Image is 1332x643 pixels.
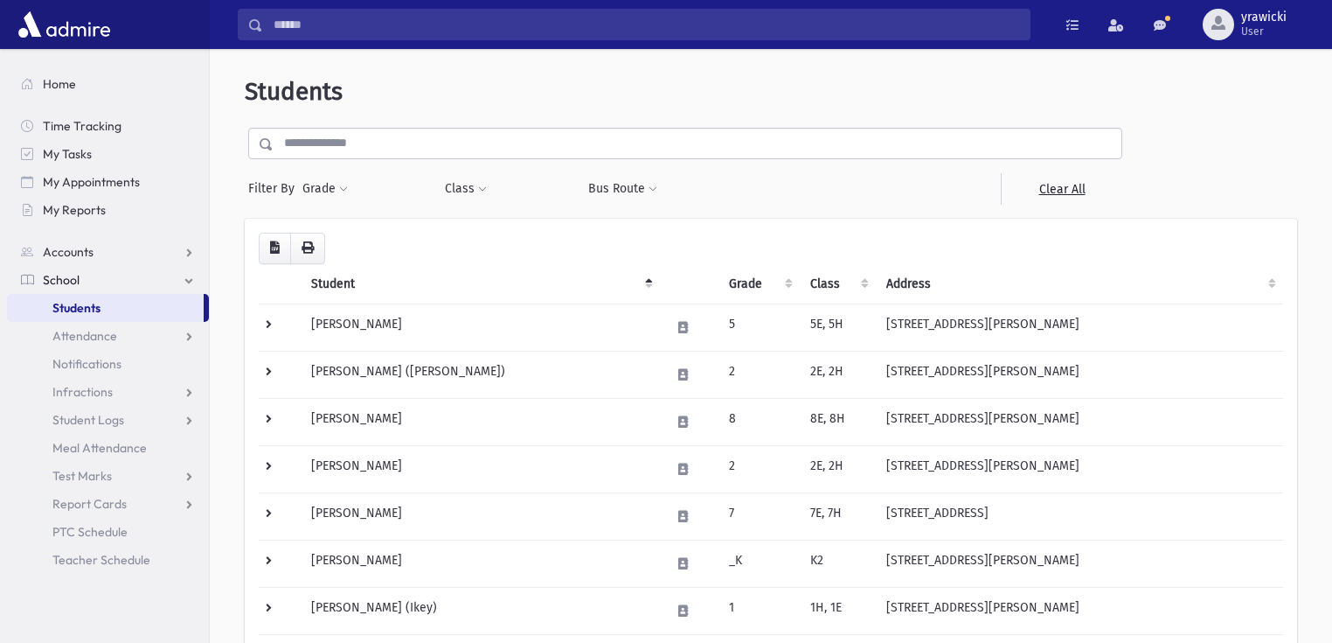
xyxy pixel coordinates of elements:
[7,350,209,378] a: Notifications
[52,356,121,372] span: Notifications
[301,304,660,351] td: [PERSON_NAME]
[718,264,800,304] th: Grade: activate to sort column ascending
[7,140,209,168] a: My Tasks
[876,587,1283,634] td: [STREET_ADDRESS][PERSON_NAME]
[444,173,488,205] button: Class
[800,351,876,398] td: 2E, 2H
[800,264,876,304] th: Class: activate to sort column ascending
[718,445,800,493] td: 2
[876,398,1283,445] td: [STREET_ADDRESS][PERSON_NAME]
[14,7,114,42] img: AdmirePro
[718,351,800,398] td: 2
[7,112,209,140] a: Time Tracking
[876,445,1283,493] td: [STREET_ADDRESS][PERSON_NAME]
[301,351,660,398] td: [PERSON_NAME] ([PERSON_NAME])
[800,587,876,634] td: 1H, 1E
[52,552,150,568] span: Teacher Schedule
[259,233,291,264] button: CSV
[301,398,660,445] td: [PERSON_NAME]
[43,146,92,162] span: My Tasks
[301,264,660,304] th: Student: activate to sort column descending
[301,493,660,540] td: [PERSON_NAME]
[876,540,1283,587] td: [STREET_ADDRESS][PERSON_NAME]
[7,406,209,434] a: Student Logs
[301,587,660,634] td: [PERSON_NAME] (Ikey)
[52,412,124,428] span: Student Logs
[718,493,800,540] td: 7
[245,77,343,106] span: Students
[7,490,209,518] a: Report Cards
[7,70,209,98] a: Home
[43,174,140,190] span: My Appointments
[718,540,800,587] td: _K
[718,587,800,634] td: 1
[43,244,94,260] span: Accounts
[1241,24,1287,38] span: User
[800,445,876,493] td: 2E, 2H
[587,173,658,205] button: Bus Route
[52,496,127,512] span: Report Cards
[52,440,147,456] span: Meal Attendance
[302,173,349,205] button: Grade
[7,378,209,406] a: Infractions
[7,322,209,350] a: Attendance
[43,76,76,92] span: Home
[7,462,209,490] a: Test Marks
[876,304,1283,351] td: [STREET_ADDRESS][PERSON_NAME]
[52,300,101,316] span: Students
[301,445,660,493] td: [PERSON_NAME]
[7,266,209,294] a: School
[876,493,1283,540] td: [STREET_ADDRESS]
[7,546,209,574] a: Teacher Schedule
[7,238,209,266] a: Accounts
[876,264,1283,304] th: Address: activate to sort column ascending
[718,304,800,351] td: 5
[52,328,117,344] span: Attendance
[263,9,1030,40] input: Search
[800,304,876,351] td: 5E, 5H
[7,434,209,462] a: Meal Attendance
[800,540,876,587] td: K2
[290,233,325,264] button: Print
[43,118,121,134] span: Time Tracking
[7,294,204,322] a: Students
[7,518,209,546] a: PTC Schedule
[52,384,113,400] span: Infractions
[7,196,209,224] a: My Reports
[7,168,209,196] a: My Appointments
[876,351,1283,398] td: [STREET_ADDRESS][PERSON_NAME]
[800,493,876,540] td: 7E, 7H
[248,179,302,198] span: Filter By
[43,202,106,218] span: My Reports
[800,398,876,445] td: 8E, 8H
[52,524,128,540] span: PTC Schedule
[718,398,800,445] td: 8
[301,540,660,587] td: [PERSON_NAME]
[52,468,112,484] span: Test Marks
[43,272,80,288] span: School
[1001,173,1122,205] a: Clear All
[1241,10,1287,24] span: yrawicki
